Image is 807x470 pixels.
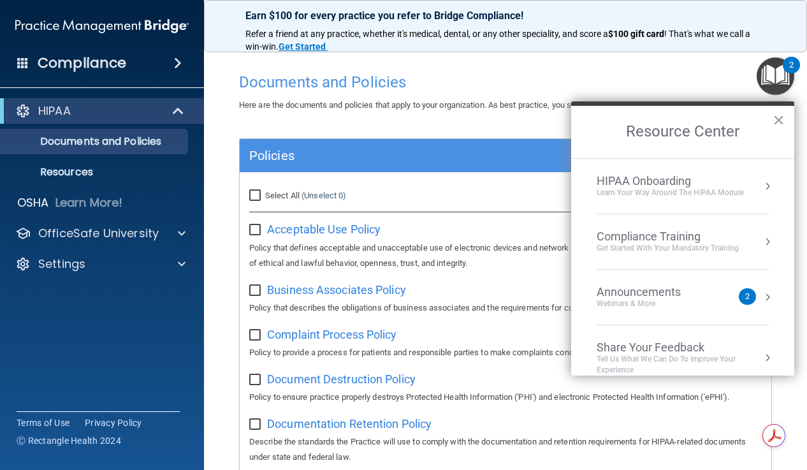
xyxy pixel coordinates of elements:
button: Close [773,110,785,130]
span: Complaint Process Policy [267,328,396,341]
span: Here are the documents and policies that apply to your organization. As best practice, you should... [239,100,713,110]
a: OfficeSafe University [15,226,185,241]
a: HIPAA [15,103,185,119]
p: Policy to ensure practice properly destroys Protected Health Information ('PHI') and electronic P... [249,390,762,405]
button: Open Resource Center, 2 new notifications [757,57,794,95]
a: Get Started [279,41,328,52]
div: Announcements [597,285,706,299]
span: Refer a friend at any practice, whether it's medical, dental, or any other speciality, and score a [245,29,608,39]
a: Terms of Use [17,416,69,429]
span: Acceptable Use Policy [267,223,381,236]
a: Privacy Policy [85,416,142,429]
img: PMB logo [15,13,189,39]
p: OfficeSafe University [38,226,159,241]
div: Webinars & More [597,298,706,309]
h2: Resource Center [571,106,794,158]
p: Policy that describes the obligations of business associates and the requirements for contracting... [249,300,762,316]
span: Document Destruction Policy [267,372,416,386]
strong: $100 gift card [608,29,664,39]
a: Settings [15,256,185,272]
input: Select All (Unselect 0) [249,191,264,201]
p: HIPAA [38,103,71,119]
p: Policy to provide a process for patients and responsible parties to make complaints concerning pr... [249,345,762,360]
div: Resource Center [571,101,794,376]
span: Select All [265,191,300,200]
div: 2 [789,65,794,82]
span: ! That's what we call a win-win. [245,29,752,52]
strong: Get Started [279,41,326,52]
div: Learn Your Way around the HIPAA module [597,187,744,198]
p: OSHA [17,195,49,210]
p: Policy that defines acceptable and unacceptable use of electronic devices and network resources i... [249,240,762,271]
span: Documentation Retention Policy [267,417,432,430]
span: Business Associates Policy [267,283,406,297]
h5: Policies [249,149,629,163]
a: (Unselect 0) [302,191,346,200]
p: Documents and Policies [8,135,182,148]
p: Settings [38,256,85,272]
div: Get Started with your mandatory training [597,243,739,254]
p: Earn $100 for every practice you refer to Bridge Compliance! [245,10,766,22]
p: Learn More! [55,195,123,210]
a: Policies [249,145,762,166]
div: Compliance Training [597,230,739,244]
h4: Documents and Policies [239,74,772,91]
div: Tell Us What We Can Do to Improve Your Experience [597,354,769,376]
span: Ⓒ Rectangle Health 2024 [17,434,121,447]
h4: Compliance [38,54,126,72]
p: Resources [8,166,182,179]
div: Share Your Feedback [597,341,769,355]
div: HIPAA Onboarding [597,174,744,188]
p: Describe the standards the Practice will use to comply with the documentation and retention requi... [249,434,762,465]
